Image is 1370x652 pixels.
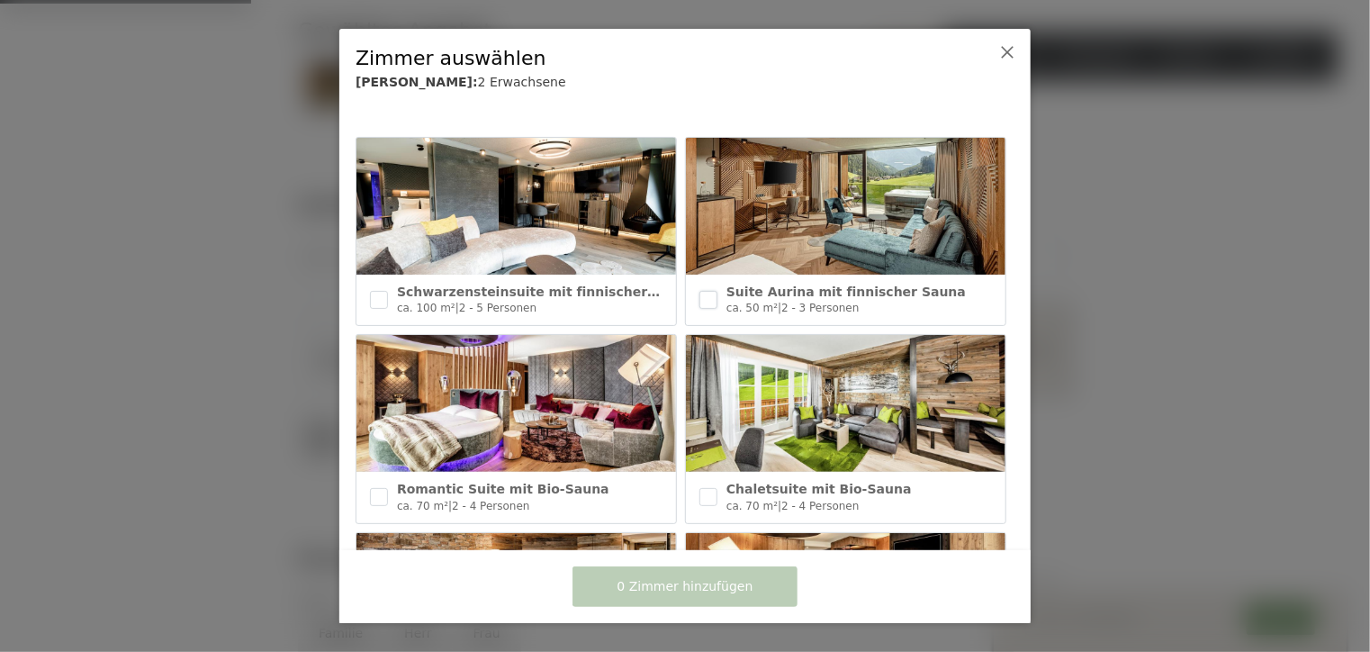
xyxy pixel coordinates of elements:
[356,335,676,472] img: Romantic Suite mit Bio-Sauna
[452,500,529,512] span: 2 - 4 Personen
[726,302,778,314] span: ca. 50 m²
[397,302,455,314] span: ca. 100 m²
[397,500,448,512] span: ca. 70 m²
[356,45,959,73] div: Zimmer auswählen
[778,302,781,314] span: |
[356,75,478,89] b: [PERSON_NAME]:
[686,335,1005,472] img: Chaletsuite mit Bio-Sauna
[397,482,609,496] span: Romantic Suite mit Bio-Sauna
[397,285,696,299] span: Schwarzensteinsuite mit finnischer Sauna
[726,500,778,512] span: ca. 70 m²
[686,138,1005,275] img: Suite Aurina mit finnischer Sauna
[726,285,966,299] span: Suite Aurina mit finnischer Sauna
[448,500,452,512] span: |
[781,302,859,314] span: 2 - 3 Personen
[778,500,781,512] span: |
[356,138,676,275] img: Schwarzensteinsuite mit finnischer Sauna
[478,75,566,89] span: 2 Erwachsene
[781,500,859,512] span: 2 - 4 Personen
[459,302,536,314] span: 2 - 5 Personen
[455,302,459,314] span: |
[726,482,912,496] span: Chaletsuite mit Bio-Sauna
